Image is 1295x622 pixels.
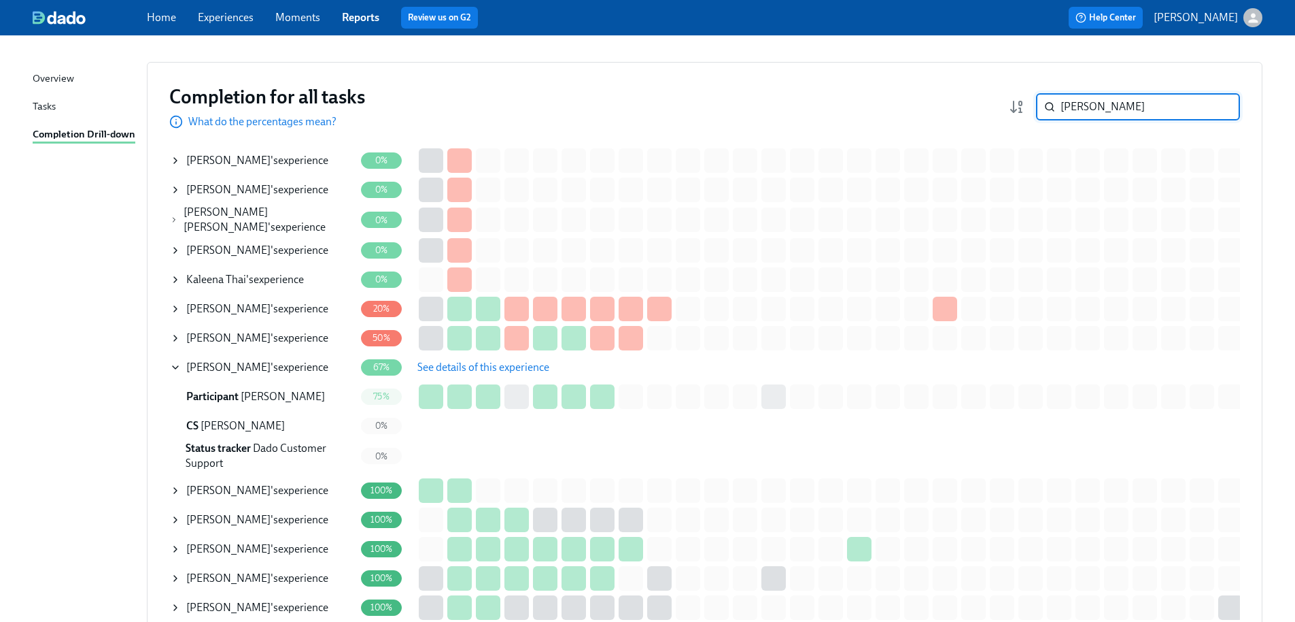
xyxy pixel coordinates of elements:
div: [PERSON_NAME]'sexperience [170,477,355,504]
a: Moments [275,11,320,24]
div: [PERSON_NAME]'sexperience [170,295,355,323]
span: See details of this experience [417,361,549,374]
div: Status tracker Dado Customer Support [170,441,355,471]
div: 's experience [186,301,328,316]
span: [PERSON_NAME] [241,390,325,403]
p: [PERSON_NAME] [1154,10,1238,25]
span: 0% [367,245,396,255]
div: 's experience [184,205,355,235]
a: Tasks [33,99,136,116]
div: 's experience [186,243,328,258]
span: [PERSON_NAME] [186,601,271,614]
a: Reports [342,11,379,24]
div: 's experience [186,331,328,346]
div: [PERSON_NAME]'sexperience [170,147,355,174]
button: See details of this experience [408,354,559,381]
button: Review us on G2 [401,7,478,29]
span: Help Center [1075,11,1136,24]
div: 's experience [186,360,328,375]
span: [PERSON_NAME] [186,154,271,167]
div: 's experience [186,600,328,615]
span: 20% [365,304,398,314]
div: Overview [33,71,74,88]
div: [PERSON_NAME]'sexperience [170,325,355,352]
span: 0% [367,274,396,284]
span: Credentialing Specialist [186,419,198,432]
span: [PERSON_NAME] [186,302,271,315]
div: Tasks [33,99,56,116]
span: Participant [186,390,239,403]
span: 100% [362,514,401,525]
a: Overview [33,71,136,88]
svg: Completion rate (low to high) [1009,99,1025,115]
div: 's experience [186,542,328,557]
span: 100% [362,573,401,583]
span: 0% [367,451,396,461]
p: What do the percentages mean? [188,114,336,129]
div: CS [PERSON_NAME] [170,412,355,440]
div: 's experience [186,571,328,586]
button: Help Center [1069,7,1143,29]
a: Completion Drill-down [33,127,136,144]
span: [PERSON_NAME] [PERSON_NAME] [184,206,268,233]
a: Home [147,11,176,24]
div: Participant [PERSON_NAME] [170,383,355,410]
div: [PERSON_NAME]'sexperience [170,506,355,534]
div: [PERSON_NAME] [PERSON_NAME]'sexperience [170,205,355,235]
img: dado [33,11,86,24]
div: [PERSON_NAME]'sexperience [170,354,355,381]
span: [PERSON_NAME] [186,484,271,497]
div: [PERSON_NAME]'sexperience [170,565,355,592]
div: [PERSON_NAME]'sexperience [170,536,355,563]
span: 0% [367,215,396,225]
span: 67% [365,362,398,372]
div: 's experience [186,483,328,498]
span: 100% [362,485,401,495]
div: 's experience [186,512,328,527]
span: Kaleena Thai [186,273,246,286]
span: 0% [367,421,396,431]
div: 's experience [186,182,328,197]
div: Completion Drill-down [33,127,135,144]
span: Dado Customer Support [186,442,326,470]
a: Review us on G2 [408,11,471,24]
span: [PERSON_NAME] [186,331,271,344]
span: 0% [367,184,396,195]
span: [PERSON_NAME] [186,244,271,257]
span: 75% [365,391,398,402]
span: [PERSON_NAME] [186,572,271,585]
span: [PERSON_NAME] [201,419,285,432]
input: Search by name [1060,93,1240,120]
span: [PERSON_NAME] [186,542,271,555]
h3: Completion for all tasks [169,84,365,109]
div: 's experience [186,272,304,287]
button: [PERSON_NAME] [1154,8,1262,27]
span: Status tracker [186,442,251,455]
span: [PERSON_NAME] [186,361,271,374]
div: 's experience [186,153,328,168]
a: dado [33,11,147,24]
span: 100% [362,602,401,612]
span: [PERSON_NAME] [186,513,271,526]
span: 100% [362,544,401,554]
span: [PERSON_NAME] [186,183,271,196]
a: Experiences [198,11,254,24]
span: 0% [367,155,396,165]
div: [PERSON_NAME]'sexperience [170,176,355,203]
span: 50% [364,333,398,343]
div: [PERSON_NAME]'sexperience [170,237,355,264]
div: [PERSON_NAME]'sexperience [170,594,355,621]
div: Kaleena Thai'sexperience [170,266,355,293]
